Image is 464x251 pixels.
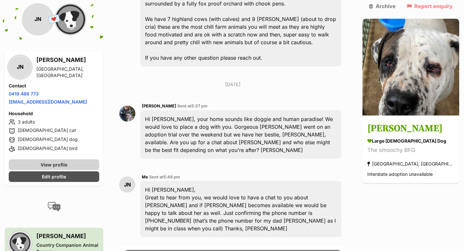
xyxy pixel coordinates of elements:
div: Hi [PERSON_NAME], your home sounds like doggie and human paradise! We would love to place a dog w... [140,110,342,159]
div: [GEOGRAPHIC_DATA], [GEOGRAPHIC_DATA] [36,66,99,79]
a: [PERSON_NAME] large [DEMOGRAPHIC_DATA] Dog The smoochy BFG [GEOGRAPHIC_DATA], [GEOGRAPHIC_DATA] I... [362,117,459,184]
span: View profile [41,161,67,168]
span: Edit profile [42,173,66,180]
span: 5:48 pm [163,175,180,179]
div: Hi [PERSON_NAME], Great to hear from you, we would love to have a chat to you about [PERSON_NAME]... [140,181,342,237]
span: Sent at [149,175,180,179]
a: [EMAIL_ADDRESS][DOMAIN_NAME] [9,99,87,105]
li: [DEMOGRAPHIC_DATA] cat [9,127,99,135]
span: Interstate adoption unavailable [367,172,433,177]
h3: [PERSON_NAME] [36,55,99,65]
h3: [PERSON_NAME] [367,122,454,136]
img: Martine profile pic [119,105,135,122]
a: 0419 486 773 [9,91,39,96]
a: Edit profile [9,171,99,182]
a: Archive [369,3,396,9]
p: [DATE] [119,81,346,88]
li: [DEMOGRAPHIC_DATA] dog [9,136,99,144]
img: Jenna [362,19,459,115]
img: Country Companion Animal Rescue profile pic [54,3,86,35]
h4: Household [9,110,99,117]
div: JN [9,56,31,78]
span: 💌 [47,13,61,26]
span: Me [142,175,148,179]
span: 5:27 pm [191,104,208,108]
a: View profile [9,159,99,170]
div: large [DEMOGRAPHIC_DATA] Dog [367,138,454,145]
img: conversation-icon-4a6f8262b818ee0b60e3300018af0b2d0b884aa5de6e9bcb8d3d4eeb1a70a7c4.svg [48,202,61,212]
li: [DEMOGRAPHIC_DATA] bird [9,145,99,153]
h3: [PERSON_NAME] [36,232,99,241]
h4: Contact [9,83,99,89]
span: Sent at [177,104,208,108]
div: [GEOGRAPHIC_DATA], [GEOGRAPHIC_DATA] [367,160,454,168]
div: JN [22,3,54,35]
li: 3 adults [9,118,99,126]
span: [PERSON_NAME] [142,104,176,108]
a: Report enquiry [407,3,453,9]
div: JN [119,176,135,193]
div: The smoochy BFG [367,146,454,155]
